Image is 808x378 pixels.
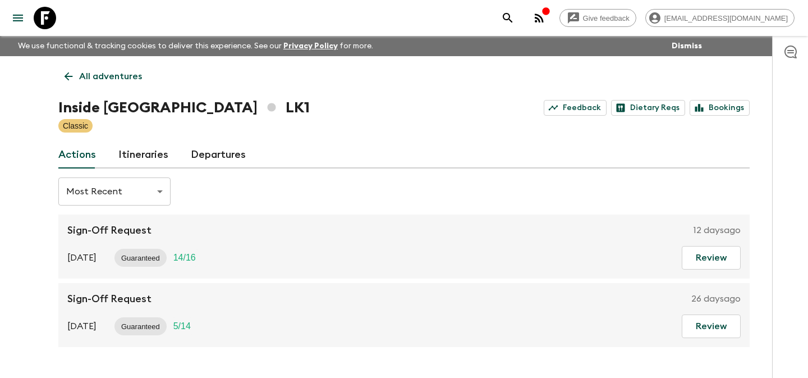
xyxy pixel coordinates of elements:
a: Actions [58,142,96,168]
div: Most Recent [58,176,171,207]
a: Give feedback [559,9,636,27]
span: Guaranteed [114,322,167,331]
button: Dismiss [669,38,705,54]
p: [DATE] [67,251,97,265]
p: 5 / 14 [173,320,191,333]
a: Privacy Policy [283,42,338,50]
a: All adventures [58,65,148,88]
a: Feedback [544,100,607,116]
p: [DATE] [67,320,97,333]
p: We use functional & tracking cookies to deliver this experience. See our for more. [13,36,378,56]
h1: Inside [GEOGRAPHIC_DATA] LK1 [58,97,310,119]
div: Trip Fill [167,317,198,335]
button: search adventures [497,7,519,29]
a: Dietary Reqs [611,100,685,116]
p: Sign-Off Request [67,292,151,306]
a: Itineraries [118,142,168,168]
div: [EMAIL_ADDRESS][DOMAIN_NAME] [645,9,795,27]
span: Give feedback [577,14,636,22]
p: 14 / 16 [173,251,196,265]
a: Bookings [690,100,750,116]
a: Departures [191,142,246,168]
p: Sign-Off Request [67,224,151,237]
button: Review [682,246,741,270]
p: 26 days ago [691,292,741,306]
p: Classic [63,120,88,131]
span: [EMAIL_ADDRESS][DOMAIN_NAME] [658,14,794,22]
span: Guaranteed [114,254,167,262]
p: All adventures [79,70,142,83]
button: Review [682,315,741,338]
div: Trip Fill [167,249,203,267]
button: menu [7,7,29,29]
p: 12 days ago [694,224,741,237]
